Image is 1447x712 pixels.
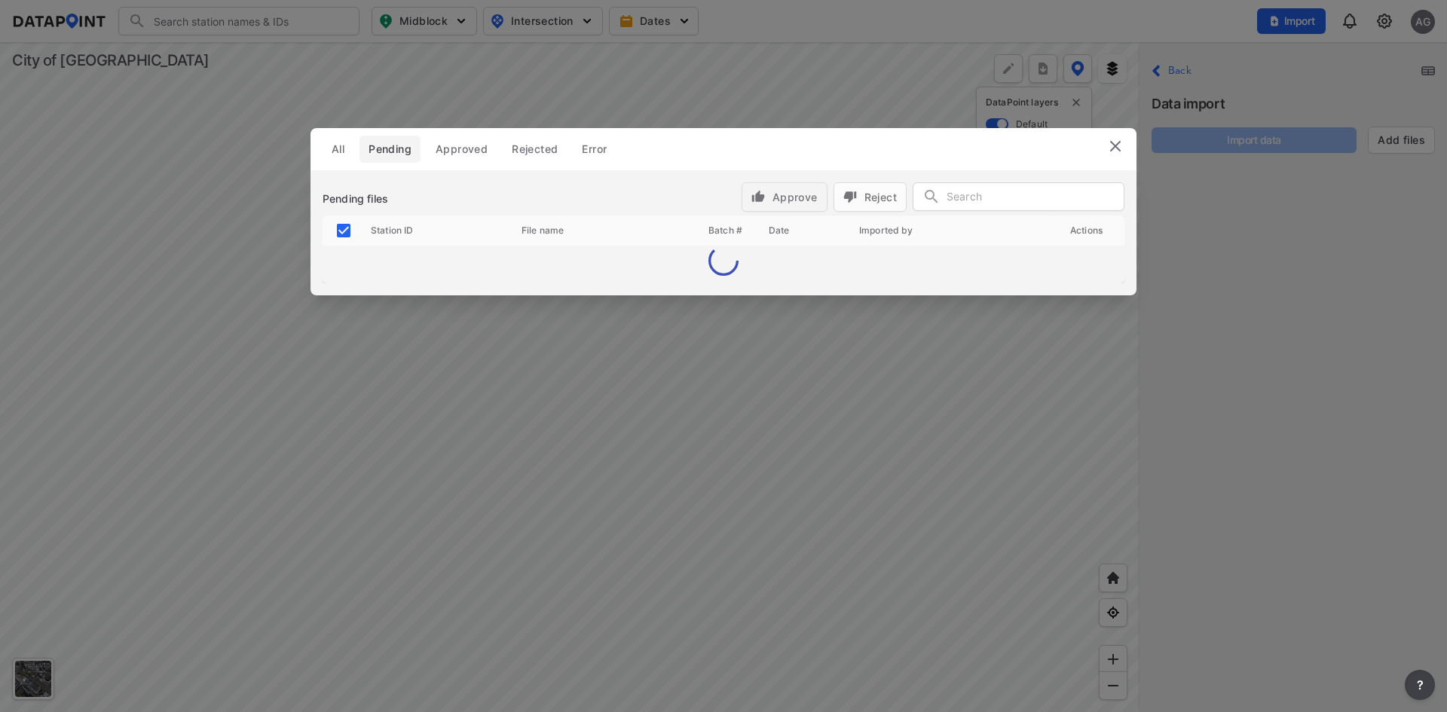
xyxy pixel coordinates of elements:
input: Search [947,186,1124,209]
th: File name [509,215,696,246]
span: ? [1414,676,1426,694]
th: Imported by [847,215,1058,246]
th: Batch # [696,215,757,246]
button: more [1405,670,1435,700]
div: full width tabs example [323,136,622,163]
span: All [332,142,344,157]
span: Error [582,142,607,157]
span: Pending [369,142,411,157]
th: Actions [1058,215,1124,246]
span: Approved [436,142,488,157]
h3: Pending files [323,191,388,206]
th: Date [757,215,847,246]
th: Station ID [359,215,509,246]
img: close.efbf2170.svg [1106,137,1124,155]
span: Rejected [512,142,558,157]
